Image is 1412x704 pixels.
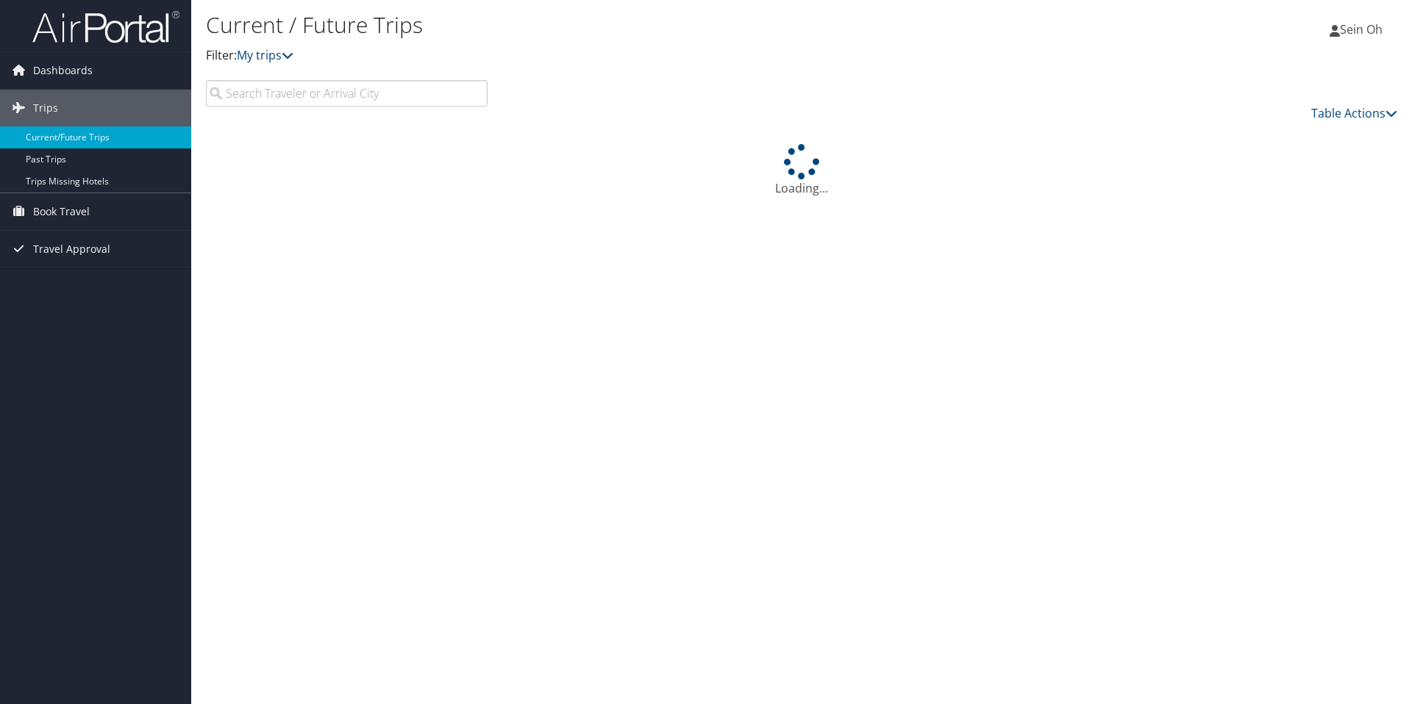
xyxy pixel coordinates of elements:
a: Table Actions [1311,105,1397,121]
h1: Current / Future Trips [206,10,1000,40]
span: Travel Approval [33,231,110,267]
span: Trips [33,90,58,126]
img: airportal-logo.png [32,10,179,44]
p: Filter: [206,46,1000,65]
a: My trips [237,47,293,63]
span: Sein Oh [1340,21,1383,37]
span: Book Travel [33,193,90,230]
input: Search Traveler or Arrival City [206,80,488,107]
div: Loading... [206,144,1397,197]
span: Dashboards [33,52,93,89]
a: Sein Oh [1330,7,1397,51]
